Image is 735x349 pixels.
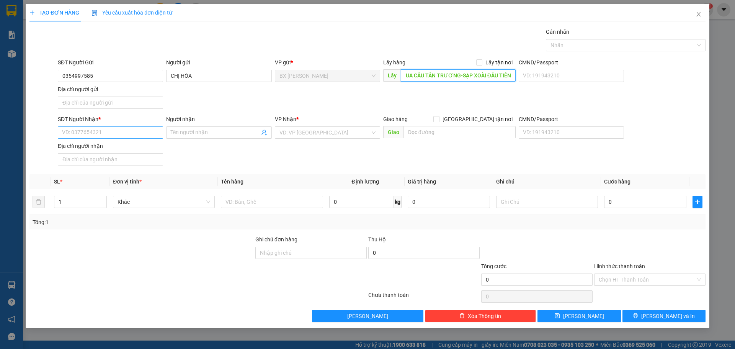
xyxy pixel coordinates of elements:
div: CHỊ HẠNH [73,24,151,33]
span: Tổng cước [481,263,506,269]
span: Nhận: [73,7,91,15]
span: TẠO ĐƠN HÀNG [29,10,79,16]
button: deleteXóa Thông tin [425,310,536,322]
span: Lấy [383,69,401,82]
input: VD: Bàn, Ghế [221,196,323,208]
div: Chưa thanh toán [367,291,480,304]
input: Ghi Chú [496,196,598,208]
span: close [696,11,702,17]
div: SĐT Người Gửi [58,58,163,67]
span: Cước hàng [604,179,630,185]
button: Close [688,4,709,25]
div: CMND/Passport [519,115,624,123]
input: Ghi chú đơn hàng [255,247,367,259]
span: [PERSON_NAME] [563,312,604,320]
span: BÁN CHẬU CÁI SẬY [7,45,59,85]
span: [GEOGRAPHIC_DATA] tận nơi [439,115,516,123]
div: Người gửi [166,58,271,67]
div: CÔ ÚT [7,25,68,34]
span: user-add [261,129,267,136]
div: 0787846908 [7,34,68,45]
div: Địa chỉ người nhận [58,142,163,150]
div: Người nhận [166,115,271,123]
span: [PERSON_NAME] [347,312,388,320]
span: Giao [383,126,403,138]
div: CMND/Passport [519,58,624,67]
span: printer [633,313,638,319]
div: VP gửi [275,58,380,67]
span: DĐ: [7,49,18,57]
span: Tên hàng [221,179,243,185]
span: plus [693,199,702,205]
span: VP Nhận [275,116,296,122]
span: BX Cao Lãnh [279,70,376,82]
th: Ghi chú [493,174,601,189]
span: delete [459,313,465,319]
span: Định lượng [352,179,379,185]
input: Dọc đường [401,69,516,82]
span: Xóa Thông tin [468,312,501,320]
span: kg [394,196,402,208]
button: save[PERSON_NAME] [537,310,621,322]
button: printer[PERSON_NAME] và In [622,310,706,322]
div: Địa chỉ người gửi [58,85,163,93]
span: Lấy hàng [383,59,405,66]
div: 0909489126 [73,33,151,44]
span: Giá trị hàng [408,179,436,185]
label: Hình thức thanh toán [594,263,645,269]
label: Ghi chú đơn hàng [255,236,297,242]
input: Dọc đường [403,126,516,138]
input: Địa chỉ của người nhận [58,153,163,165]
div: SĐT Người Nhận [58,115,163,123]
span: plus [29,10,35,15]
input: Địa chỉ của người gửi [58,97,163,109]
span: Lấy tận nơi [482,58,516,67]
span: Khác [118,196,210,208]
div: [GEOGRAPHIC_DATA] [73,7,151,24]
label: Gán nhãn [546,29,569,35]
img: icon [91,10,98,16]
button: plus [693,196,702,208]
span: Yêu cầu xuất hóa đơn điện tử [91,10,172,16]
span: Thu Hộ [368,236,386,242]
span: [PERSON_NAME] và In [641,312,695,320]
input: 0 [408,196,490,208]
span: Gửi: [7,7,18,15]
span: save [555,313,560,319]
div: BX [PERSON_NAME] [7,7,68,25]
button: delete [33,196,45,208]
span: Đơn vị tính [113,179,142,185]
span: Giao hàng [383,116,408,122]
div: Tổng: 1 [33,218,284,226]
button: [PERSON_NAME] [312,310,423,322]
span: SL [54,179,60,185]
